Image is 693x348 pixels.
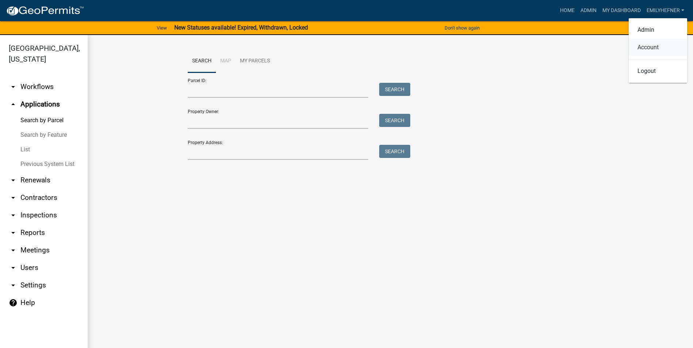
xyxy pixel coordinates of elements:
a: Admin [629,21,687,39]
i: arrow_drop_up [9,100,18,109]
a: Account [629,39,687,56]
i: arrow_drop_down [9,82,18,91]
a: emilyhefner [644,4,687,18]
a: My Dashboard [599,4,644,18]
a: Logout [629,62,687,80]
a: Admin [578,4,599,18]
strong: New Statuses available! Expired, Withdrawn, Locked [174,24,308,31]
button: Search [379,114,410,127]
i: arrow_drop_down [9,193,18,202]
i: arrow_drop_down [9,176,18,185]
button: Search [379,83,410,96]
i: arrow_drop_down [9,263,18,272]
a: Search [188,50,216,73]
button: Search [379,145,410,158]
i: arrow_drop_down [9,281,18,290]
a: My Parcels [236,50,274,73]
i: arrow_drop_down [9,228,18,237]
a: Home [557,4,578,18]
i: arrow_drop_down [9,211,18,220]
a: View [154,22,170,34]
button: Don't show again [442,22,483,34]
i: help [9,298,18,307]
i: arrow_drop_down [9,246,18,255]
div: emilyhefner [629,18,687,83]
